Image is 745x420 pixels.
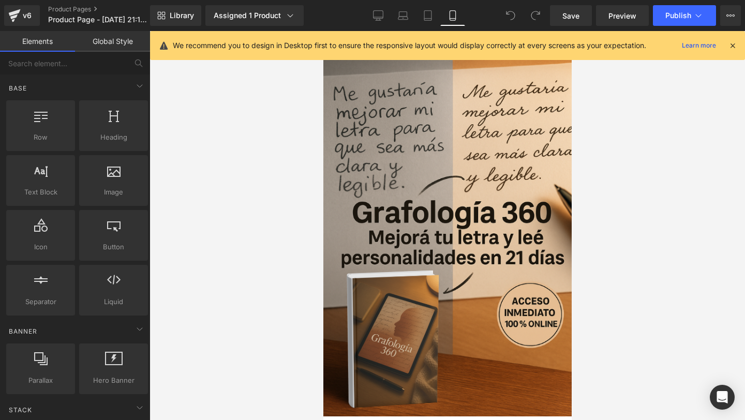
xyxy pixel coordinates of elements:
[173,40,646,51] p: We recommend you to design in Desktop first to ensure the responsive layout would display correct...
[9,296,72,307] span: Separator
[562,10,579,21] span: Save
[75,31,150,52] a: Global Style
[415,5,440,26] a: Tablet
[8,83,28,93] span: Base
[9,132,72,143] span: Row
[9,187,72,198] span: Text Block
[665,11,691,20] span: Publish
[720,5,741,26] button: More
[596,5,649,26] a: Preview
[214,10,295,21] div: Assigned 1 Product
[653,5,716,26] button: Publish
[21,9,34,22] div: v6
[4,5,40,26] a: v6
[82,375,145,386] span: Hero Banner
[82,187,145,198] span: Image
[48,5,167,13] a: Product Pages
[9,375,72,386] span: Parallax
[82,132,145,143] span: Heading
[366,5,391,26] a: Desktop
[8,326,38,336] span: Banner
[150,5,201,26] a: New Library
[608,10,636,21] span: Preview
[170,11,194,20] span: Library
[82,296,145,307] span: Liquid
[9,242,72,252] span: Icon
[500,5,521,26] button: Undo
[525,5,546,26] button: Redo
[440,5,465,26] a: Mobile
[48,16,147,24] span: Product Page - [DATE] 21:18:06
[710,385,735,410] div: Open Intercom Messenger
[8,405,33,415] span: Stack
[82,242,145,252] span: Button
[391,5,415,26] a: Laptop
[678,39,720,52] a: Learn more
